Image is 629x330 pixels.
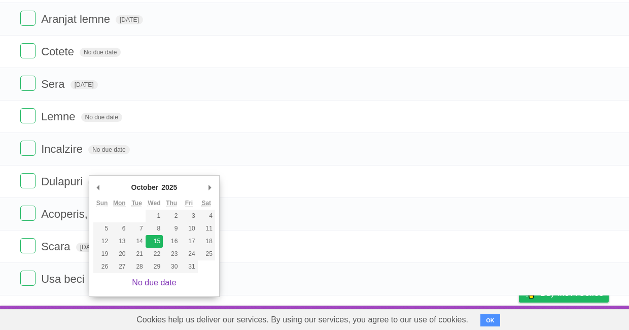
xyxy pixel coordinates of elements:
abbr: Sunday [96,200,108,207]
label: Done [20,141,36,156]
button: 9 [163,222,180,235]
span: Buy me a coffee [540,284,604,302]
span: Dulapuri [41,175,85,188]
button: 27 [111,260,128,273]
button: 21 [128,248,146,260]
label: Done [20,173,36,188]
abbr: Friday [185,200,193,207]
button: 8 [146,222,163,235]
span: [DATE] [76,243,103,252]
button: 30 [163,260,180,273]
button: 28 [128,260,146,273]
button: 31 [180,260,197,273]
button: 24 [180,248,197,260]
button: 7 [128,222,146,235]
span: Usa beci [41,273,87,285]
div: 2025 [160,180,179,195]
span: [DATE] [71,80,98,89]
button: 6 [111,222,128,235]
label: Done [20,271,36,286]
button: 20 [111,248,128,260]
label: Done [20,76,36,91]
label: Done [20,108,36,123]
div: October [130,180,160,195]
button: 29 [146,260,163,273]
span: Cotete [41,45,77,58]
span: No due date [81,113,122,122]
button: Next Month [205,180,215,195]
button: 4 [198,210,215,222]
span: Lemne [41,110,78,123]
span: Scara [41,240,73,253]
button: 18 [198,235,215,248]
a: Privacy [506,308,532,327]
span: Aranjat lemne [41,13,113,25]
a: Developers [417,308,459,327]
button: 10 [180,222,197,235]
span: Cookies help us deliver our services. By using our services, you agree to our use of cookies. [126,310,478,330]
button: 2 [163,210,180,222]
button: 23 [163,248,180,260]
button: 1 [146,210,163,222]
abbr: Thursday [166,200,177,207]
button: Previous Month [93,180,103,195]
a: No due date [132,278,176,287]
button: 3 [180,210,197,222]
button: 13 [111,235,128,248]
span: No due date [80,48,121,57]
button: 15 [146,235,163,248]
button: 26 [93,260,111,273]
button: 5 [93,222,111,235]
label: Done [20,11,36,26]
button: 17 [180,235,197,248]
button: 11 [198,222,215,235]
button: 25 [198,248,215,260]
a: About [384,308,405,327]
abbr: Saturday [201,200,211,207]
span: [DATE] [116,15,143,24]
span: Incalzire [41,143,85,155]
button: 12 [93,235,111,248]
button: 14 [128,235,146,248]
span: Acoperis, perete [41,208,125,220]
a: Suggest a feature [545,308,609,327]
label: Done [20,206,36,221]
abbr: Tuesday [131,200,142,207]
button: 16 [163,235,180,248]
button: OK [480,314,500,326]
a: Terms [471,308,494,327]
button: 22 [146,248,163,260]
span: No due date [88,145,129,154]
label: Done [20,238,36,253]
button: 19 [93,248,111,260]
abbr: Monday [113,200,126,207]
label: Done [20,43,36,58]
abbr: Wednesday [148,200,160,207]
span: Sera [41,78,67,90]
